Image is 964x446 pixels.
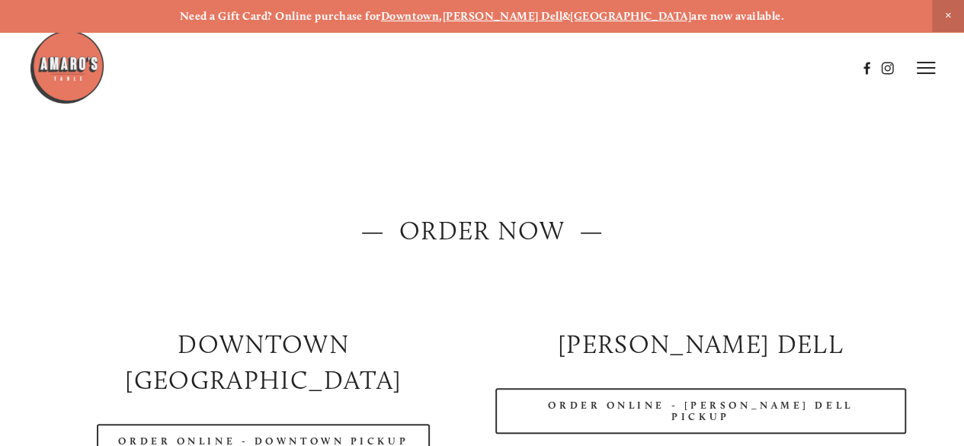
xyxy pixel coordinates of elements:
a: Downtown [381,9,440,23]
h2: — ORDER NOW — [58,213,906,249]
strong: are now available. [691,9,784,23]
h2: [PERSON_NAME] DELL [495,326,907,362]
strong: , [439,9,442,23]
a: [GEOGRAPHIC_DATA] [570,9,691,23]
a: [PERSON_NAME] Dell [443,9,562,23]
a: Order Online - [PERSON_NAME] Dell Pickup [495,388,907,434]
strong: & [562,9,570,23]
h2: Downtown [GEOGRAPHIC_DATA] [58,326,469,398]
img: Amaro's Table [29,29,105,105]
strong: Need a Gift Card? Online purchase for [180,9,381,23]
